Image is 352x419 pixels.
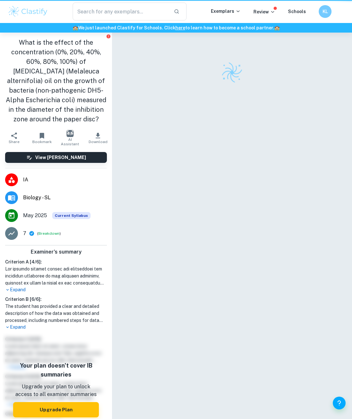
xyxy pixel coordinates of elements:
[3,248,109,256] h6: Examiner's summary
[60,137,80,146] span: AI Assistant
[9,140,20,144] span: Share
[106,34,111,39] button: Report issue
[211,8,241,15] p: Exemplars
[13,361,99,379] h6: Your plan doesn't cover IB summaries
[23,230,26,237] p: 7
[73,3,169,20] input: Search for any exemplars...
[35,154,86,161] h6: View [PERSON_NAME]
[5,38,107,124] h1: What is the effect of the concentration (0%, 20%, 40%, 60%, 80%, 100%) of [MEDICAL_DATA] (Melaleu...
[28,129,56,147] button: Bookmark
[23,176,107,184] span: IA
[319,5,332,18] button: KL
[5,258,107,265] h6: Criterion A [ 4 / 6 ]:
[1,24,351,31] h6: We just launched Clastify for Schools. Click to learn how to become a school partner.
[23,194,107,202] span: Biology - SL
[5,324,107,331] p: Expand
[67,130,74,137] img: AI Assistant
[52,212,91,219] span: Current Syllabus
[84,129,112,147] button: Download
[89,140,108,144] span: Download
[13,402,99,417] button: Upgrade Plan
[288,9,306,14] a: Schools
[322,8,329,15] h6: KL
[32,140,52,144] span: Bookmark
[8,5,48,18] img: Clastify logo
[5,152,107,163] button: View [PERSON_NAME]
[5,286,107,293] p: Expand
[13,383,99,398] p: Upgrade your plan to unlock access to all examiner summaries
[52,212,91,219] div: This exemplar is based on the current syllabus. Feel free to refer to it for inspiration/ideas wh...
[73,25,78,30] span: 🏫
[5,296,107,303] h6: Criterion B [ 6 / 6 ]:
[253,8,275,15] p: Review
[221,61,244,84] img: Clastify logo
[38,231,60,236] button: Breakdown
[5,303,107,324] h1: The student has provided a clear and detailed description of how the data was obtained and proces...
[56,129,84,147] button: AI Assistant
[5,265,107,286] h1: Lor ipsumdo sitamet consec adi elitseddoei tem incididun utlaboree do mag aliquaen adminimv, quis...
[274,25,280,30] span: 🏫
[23,212,47,219] span: May 2025
[333,397,346,409] button: Help and Feedback
[37,231,61,237] span: ( )
[175,25,185,30] a: here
